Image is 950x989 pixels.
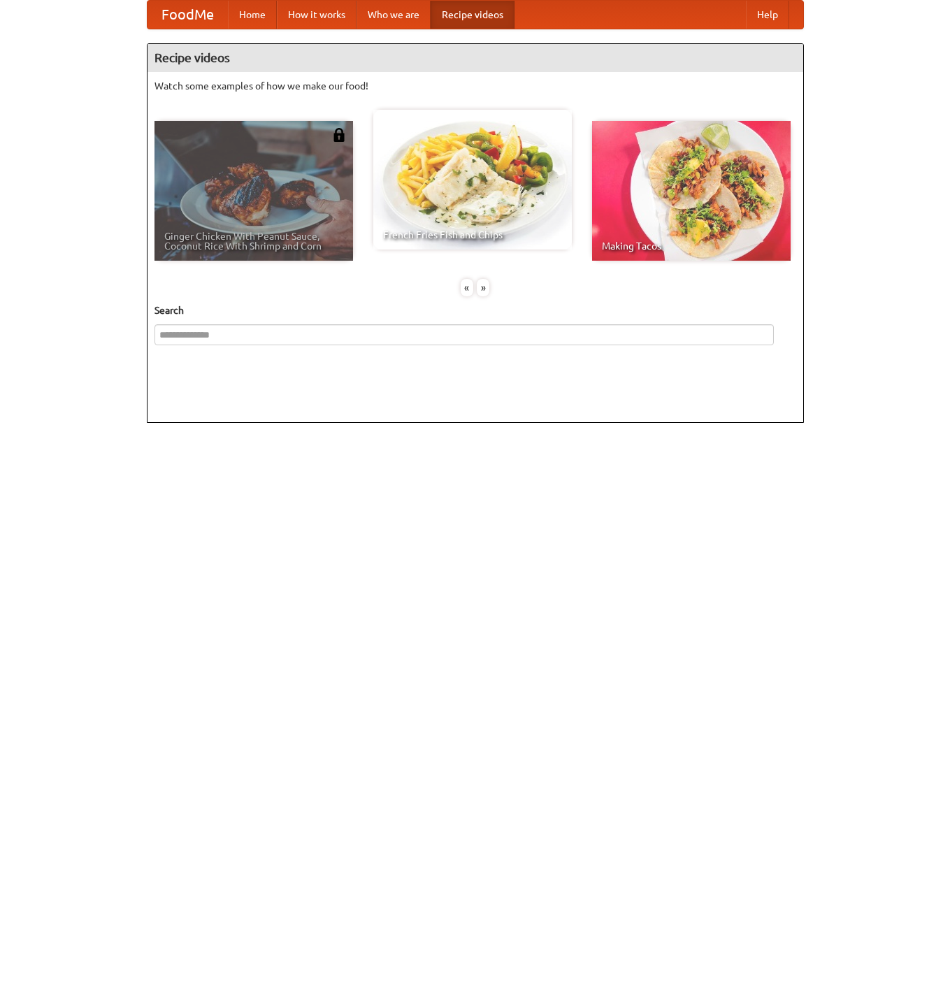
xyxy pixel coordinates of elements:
[383,230,562,240] span: French Fries Fish and Chips
[373,110,572,250] a: French Fries Fish and Chips
[154,303,796,317] h5: Search
[431,1,514,29] a: Recipe videos
[228,1,277,29] a: Home
[746,1,789,29] a: Help
[461,279,473,296] div: «
[592,121,791,261] a: Making Tacos
[147,44,803,72] h4: Recipe videos
[154,79,796,93] p: Watch some examples of how we make our food!
[477,279,489,296] div: »
[602,241,781,251] span: Making Tacos
[277,1,357,29] a: How it works
[357,1,431,29] a: Who we are
[332,128,346,142] img: 483408.png
[147,1,228,29] a: FoodMe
